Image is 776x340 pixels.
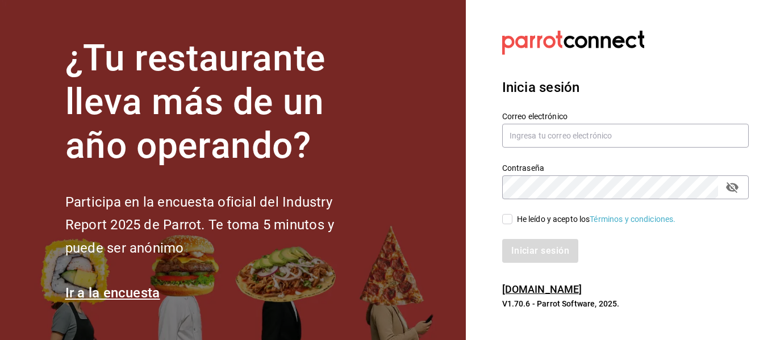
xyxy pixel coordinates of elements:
label: Contraseña [502,164,749,172]
div: He leído y acepto los [517,213,676,225]
input: Ingresa tu correo electrónico [502,124,749,148]
a: Ir a la encuesta [65,285,160,301]
h3: Inicia sesión [502,77,749,98]
h2: Participa en la encuesta oficial del Industry Report 2025 de Parrot. Te toma 5 minutos y puede se... [65,191,372,260]
a: [DOMAIN_NAME] [502,283,582,295]
a: Términos y condiciones. [590,215,675,224]
p: V1.70.6 - Parrot Software, 2025. [502,298,749,309]
h1: ¿Tu restaurante lleva más de un año operando? [65,37,372,167]
button: passwordField [723,178,742,197]
label: Correo electrónico [502,112,749,120]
